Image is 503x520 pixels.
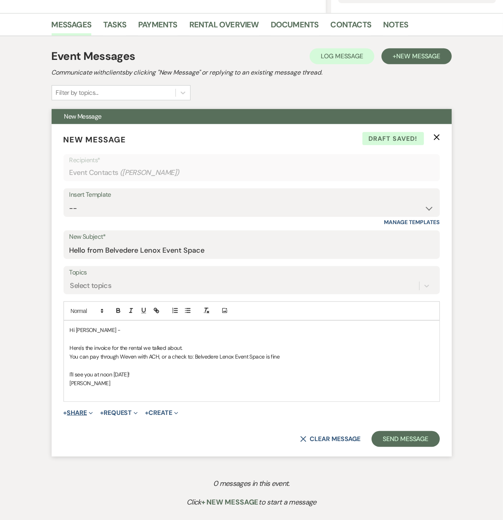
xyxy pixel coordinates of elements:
[69,189,434,201] div: Insert Template
[64,112,102,121] span: New Message
[70,326,434,334] p: Hi [PERSON_NAME] -
[56,88,98,98] div: Filter by topics...
[64,410,67,416] span: +
[189,18,259,36] a: Rental Overview
[383,18,408,36] a: Notes
[362,132,424,146] span: Draft saved!
[69,165,434,180] div: Event Contacts
[145,410,178,416] button: Create
[70,379,434,388] p: [PERSON_NAME]
[201,497,259,507] span: + New Message
[310,48,374,64] button: Log Message
[372,431,439,447] button: Send Message
[103,18,126,36] a: Tasks
[396,52,440,60] span: New Message
[70,343,434,352] p: Here's the invoice for the rental we talked about.
[64,134,126,145] span: New Message
[145,410,148,416] span: +
[52,18,92,36] a: Messages
[67,497,436,508] p: Click to start a message
[100,410,138,416] button: Request
[382,48,451,64] button: +New Message
[331,18,372,36] a: Contacts
[70,280,112,291] div: Select topics
[69,155,434,165] p: Recipients*
[70,370,434,379] p: I'll see you at noon [DATE]!
[138,18,177,36] a: Payments
[70,352,434,361] p: You can pay through Weven with ACH, or a check to: Belvedere Lenox Event Space is fine
[69,267,434,278] label: Topics
[52,48,135,65] h1: Event Messages
[67,478,436,489] p: 0 messages in this event.
[100,410,104,416] span: +
[271,18,319,36] a: Documents
[321,52,363,60] span: Log Message
[69,231,434,243] label: New Subject*
[300,436,360,442] button: Clear message
[64,410,93,416] button: Share
[384,219,440,226] a: Manage Templates
[52,68,452,77] h2: Communicate with clients by clicking "New Message" or replying to an existing message thread.
[120,167,179,178] span: ( [PERSON_NAME] )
